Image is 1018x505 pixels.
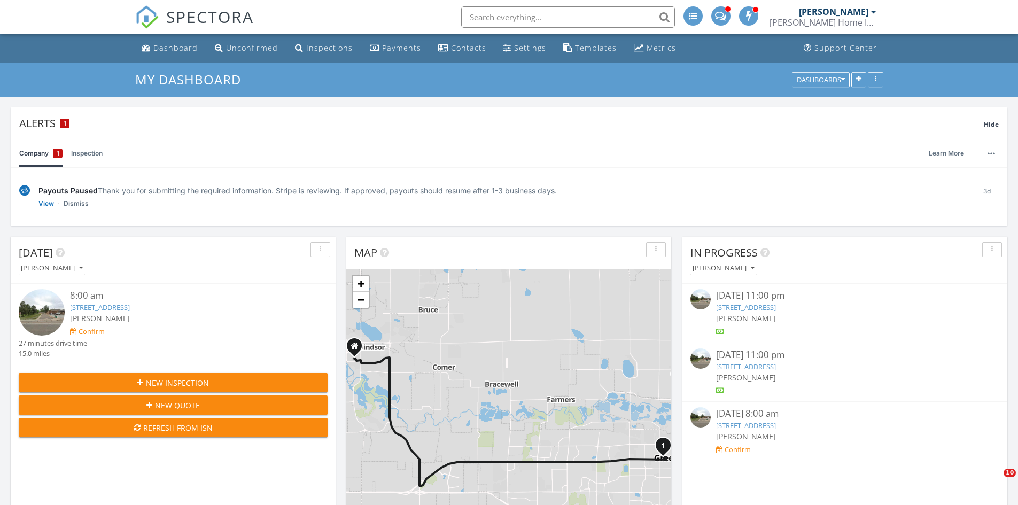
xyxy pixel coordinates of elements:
[19,418,328,437] button: Refresh from ISN
[70,302,130,312] a: [STREET_ADDRESS]
[690,407,711,428] img: streetview
[64,120,66,127] span: 1
[21,265,83,272] div: [PERSON_NAME]
[799,38,881,58] a: Support Center
[19,289,328,359] a: 8:00 am [STREET_ADDRESS] [PERSON_NAME] Confirm 27 minutes drive time 15.0 miles
[146,377,209,389] span: New Inspection
[982,469,1007,494] iframe: Intercom live chat
[70,289,302,302] div: 8:00 am
[226,43,278,53] div: Unconfirmed
[716,362,776,371] a: [STREET_ADDRESS]
[461,6,675,28] input: Search everything...
[630,38,680,58] a: Metrics
[19,139,63,167] a: Company
[366,38,425,58] a: Payments
[71,139,103,167] a: Inspection
[716,407,974,421] div: [DATE] 8:00 am
[451,43,486,53] div: Contacts
[382,43,421,53] div: Payments
[166,5,254,28] span: SPECTORA
[984,120,999,129] span: Hide
[354,346,361,352] div: 806 Storm Mountain Court, Windsor CO 80550
[79,327,105,336] div: Confirm
[306,43,353,53] div: Inspections
[988,152,995,154] img: ellipsis-632cfdd7c38ec3a7d453.svg
[690,348,999,396] a: [DATE] 11:00 pm [STREET_ADDRESS] [PERSON_NAME]
[19,395,328,415] button: New Quote
[19,245,53,260] span: [DATE]
[975,185,999,209] div: 3d
[354,245,377,260] span: Map
[211,38,282,58] a: Unconfirmed
[663,445,670,452] div: 2122 9th St 4, Greeley, CO 80631
[661,442,665,450] i: 1
[64,198,89,209] a: Dismiss
[135,5,159,29] img: The Best Home Inspection Software - Spectora
[19,185,30,196] img: under-review-2fe708636b114a7f4b8d.svg
[716,421,776,430] a: [STREET_ADDRESS]
[716,372,776,383] span: [PERSON_NAME]
[690,407,999,455] a: [DATE] 8:00 am [STREET_ADDRESS] [PERSON_NAME] Confirm
[647,43,676,53] div: Metrics
[19,116,984,130] div: Alerts
[792,72,850,87] button: Dashboards
[814,43,877,53] div: Support Center
[770,17,876,28] div: Fletcher's Home Inspections, LLC
[575,43,617,53] div: Templates
[19,261,85,276] button: [PERSON_NAME]
[19,373,328,392] button: New Inspection
[716,445,751,455] a: Confirm
[137,38,202,58] a: Dashboard
[19,348,87,359] div: 15.0 miles
[690,289,999,337] a: [DATE] 11:00 pm [STREET_ADDRESS] [PERSON_NAME]
[38,186,98,195] span: Payouts Paused
[690,289,711,309] img: streetview
[434,38,491,58] a: Contacts
[690,245,758,260] span: In Progress
[57,148,59,159] span: 1
[929,148,970,159] a: Learn More
[135,71,250,88] a: My Dashboard
[27,422,319,433] div: Refresh from ISN
[291,38,357,58] a: Inspections
[19,289,65,335] img: streetview
[690,261,757,276] button: [PERSON_NAME]
[690,348,711,369] img: streetview
[353,292,369,308] a: Zoom out
[716,348,974,362] div: [DATE] 11:00 pm
[38,185,966,196] div: Thank you for submitting the required information. Stripe is reviewing. If approved, payouts shou...
[725,445,751,454] div: Confirm
[70,327,105,337] a: Confirm
[70,313,130,323] span: [PERSON_NAME]
[499,38,550,58] a: Settings
[559,38,621,58] a: Templates
[353,276,369,292] a: Zoom in
[153,43,198,53] div: Dashboard
[716,313,776,323] span: [PERSON_NAME]
[799,6,868,17] div: [PERSON_NAME]
[19,338,87,348] div: 27 minutes drive time
[716,302,776,312] a: [STREET_ADDRESS]
[1004,469,1016,477] span: 10
[38,198,54,209] a: View
[716,289,974,302] div: [DATE] 11:00 pm
[514,43,546,53] div: Settings
[716,431,776,441] span: [PERSON_NAME]
[797,76,845,83] div: Dashboards
[693,265,755,272] div: [PERSON_NAME]
[155,400,200,411] span: New Quote
[135,14,254,37] a: SPECTORA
